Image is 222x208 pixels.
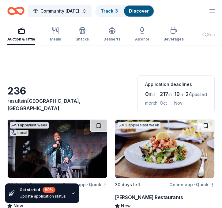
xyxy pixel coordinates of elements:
span: [GEOGRAPHIC_DATA], [GEOGRAPHIC_DATA] [7,98,81,111]
a: Home [7,4,24,18]
button: Track· 3Discover [95,5,154,17]
div: Desserts [103,37,120,42]
div: Get started [20,187,66,193]
a: Track· 3 [101,8,118,13]
div: [PERSON_NAME] Restaurants [115,194,183,201]
button: Snacks [76,25,89,45]
button: Alcohol [135,25,149,45]
span: in [7,98,81,111]
span: 0 [145,91,149,97]
div: Beverages [164,37,184,42]
span: 19 [174,91,180,97]
button: Meals [50,25,61,45]
span: Community [DATE] [40,7,79,15]
button: Desserts [103,25,120,45]
button: Auction & raffle [7,25,35,45]
div: 30 days left [115,181,140,188]
div: 236 [7,85,130,97]
span: • [194,182,195,187]
span: this month [145,92,157,106]
div: 80 % [43,187,55,193]
div: 3 applies last week [118,122,160,129]
img: Image for Cameron Mitchell Restaurants [115,120,215,178]
div: 1 apply last week [10,122,49,129]
span: Search [207,31,222,38]
div: Application deadlines [145,81,207,88]
button: Beverages [164,25,184,45]
div: Update application status [20,194,66,199]
div: Local [10,130,28,136]
span: 24 [186,91,192,97]
div: Meals [50,37,61,42]
div: Auction & raffle [7,37,35,42]
div: Online app Quick [169,181,215,188]
img: Image for Helium Comedy Club [8,120,107,178]
span: 217 [160,91,168,97]
div: Snacks [76,37,89,42]
div: results [7,97,130,112]
a: Discover [129,8,149,13]
span: passed [192,92,207,97]
button: Community [DATE] [28,5,92,17]
div: Alcohol [135,37,149,42]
